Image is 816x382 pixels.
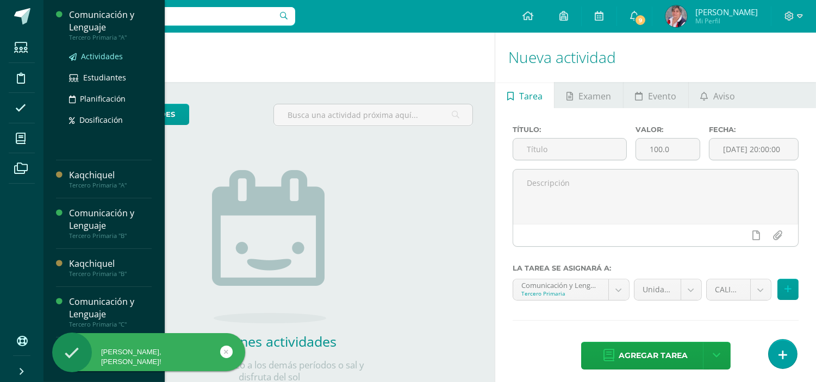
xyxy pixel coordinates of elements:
span: Evento [648,83,676,109]
span: Tarea [519,83,543,109]
span: Actividades [81,51,123,61]
div: Tercero Primaria [521,290,600,297]
a: Comunicación y Lenguaje 'A'Tercero Primaria [513,279,628,300]
span: Dosificación [79,115,123,125]
span: CALIGRAFÍA (5.0%) [715,279,742,300]
span: 9 [634,14,646,26]
span: Examen [578,83,611,109]
a: KaqchiquelTercero Primaria "A" [69,169,152,189]
img: de0b392ea95cf163f11ecc40b2d2a7f9.png [665,5,687,27]
div: Comunicación y Lenguaje [69,9,152,34]
a: Aviso [689,82,747,108]
h2: No tienes actividades [160,332,378,350]
a: Estudiantes [69,71,152,84]
a: Unidad 3 [634,279,701,300]
div: Tercero Primaria "C" [69,321,152,328]
a: Comunicación y LenguajeTercero Primaria "B" [69,207,152,240]
input: Fecha de entrega [709,139,798,160]
h1: Nueva actividad [508,33,803,82]
a: Tarea [495,82,554,108]
a: Planificación [69,92,152,105]
div: Tercero Primaria "B" [69,270,152,278]
span: Agregar tarea [619,342,688,369]
input: Busca un usuario... [51,7,295,26]
h1: Actividades [57,33,482,82]
div: [PERSON_NAME], [PERSON_NAME]! [52,347,245,367]
div: Comunicación y Lenguaje [69,296,152,321]
div: Kaqchiquel [69,258,152,270]
span: Mi Perfil [695,16,758,26]
label: Título: [513,126,627,134]
span: Planificación [80,93,126,104]
a: Comunicación y LenguajeTercero Primaria "A" [69,9,152,41]
input: Busca una actividad próxima aquí... [274,104,472,126]
a: Evento [624,82,688,108]
label: La tarea se asignará a: [513,264,799,272]
a: CALIGRAFÍA (5.0%) [707,279,771,300]
input: Puntos máximos [636,139,700,160]
a: Dosificación [69,114,152,126]
input: Título [513,139,626,160]
div: Tercero Primaria "A" [69,181,152,189]
span: Unidad 3 [643,279,672,300]
img: no_activities.png [212,170,326,323]
a: Comunicación y LenguajeTercero Primaria "C" [69,296,152,328]
span: [PERSON_NAME] [695,7,758,17]
div: Comunicación y Lenguaje 'A' [521,279,600,290]
a: Examen [555,82,622,108]
label: Valor: [636,126,700,134]
span: Estudiantes [83,72,126,83]
div: Tercero Primaria "B" [69,232,152,240]
a: Actividades [69,50,152,62]
label: Fecha: [709,126,799,134]
span: Aviso [713,83,735,109]
a: KaqchiquelTercero Primaria "B" [69,258,152,278]
div: Kaqchiquel [69,169,152,181]
div: Tercero Primaria "A" [69,34,152,41]
div: Comunicación y Lenguaje [69,207,152,232]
